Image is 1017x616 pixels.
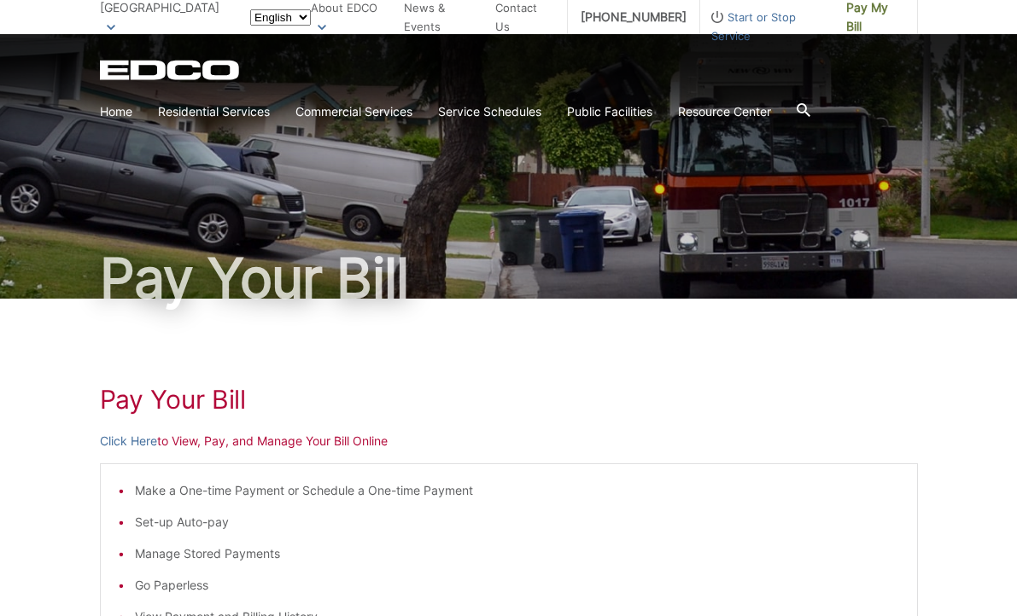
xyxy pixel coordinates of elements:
h1: Pay Your Bill [100,384,918,415]
a: Service Schedules [438,102,541,121]
p: to View, Pay, and Manage Your Bill Online [100,432,918,450]
a: Public Facilities [567,102,652,121]
h1: Pay Your Bill [100,251,918,305]
a: Click Here [100,432,157,450]
a: EDCD logo. Return to the homepage. [100,60,242,80]
a: Resource Center [678,102,771,121]
a: Residential Services [158,102,270,121]
a: Home [100,102,132,121]
a: Commercial Services [295,102,412,121]
li: Set-up Auto-pay [135,513,900,532]
li: Manage Stored Payments [135,544,900,563]
select: Select a language [250,9,311,26]
li: Make a One-time Payment or Schedule a One-time Payment [135,481,900,500]
li: Go Paperless [135,576,900,595]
